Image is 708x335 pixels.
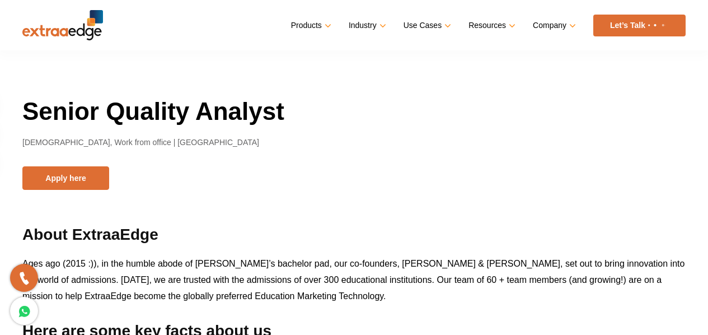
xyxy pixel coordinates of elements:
[22,259,684,301] span: Ages ago (2015 :)), in the humble abode of [PERSON_NAME]’s bachelor pad, our co-founders, [PERSON...
[22,136,686,150] p: [DEMOGRAPHIC_DATA], Work from office | [GEOGRAPHIC_DATA]
[404,17,449,34] a: Use Cases
[349,17,384,34] a: Industry
[22,226,158,243] b: About ExtraaEdge
[22,95,686,127] h1: Senior Quality Analyst
[533,17,574,34] a: Company
[22,166,109,190] button: Apply here
[468,17,513,34] a: Resources
[291,17,329,34] a: Products
[593,15,686,36] a: Let’s Talk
